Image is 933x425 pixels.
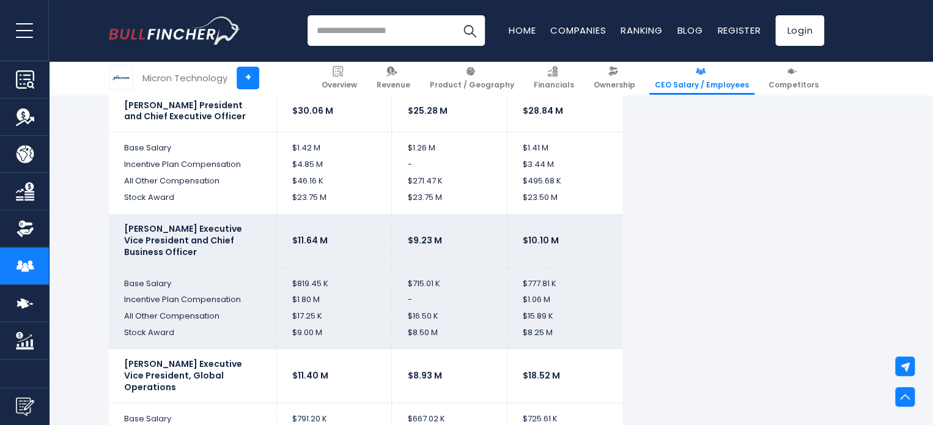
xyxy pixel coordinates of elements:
b: [PERSON_NAME] Executive Vice President, Global Operations [124,358,242,393]
td: $23.75 M [276,190,392,214]
a: Overview [316,61,363,95]
td: $15.89 K [507,308,622,325]
a: Competitors [763,61,824,95]
a: Ranking [621,24,662,37]
a: Ownership [588,61,641,95]
a: Register [717,24,761,37]
b: $11.40 M [292,369,328,382]
a: Revenue [371,61,416,95]
td: $271.47 K [392,173,507,190]
td: $715.01 K [392,267,507,292]
td: $4.85 M [276,157,392,173]
a: Home [509,24,536,37]
button: Search [454,15,485,46]
td: $16.50 K [392,308,507,325]
b: $10.10 M [523,234,559,246]
td: $495.68 K [507,173,622,190]
b: [PERSON_NAME] Executive Vice President and Chief Business Officer [124,223,242,258]
td: Base Salary [109,267,276,292]
td: Incentive Plan Compensation [109,292,276,308]
div: Micron Technology [142,71,227,85]
b: $9.23 M [407,234,441,246]
b: $30.06 M [292,105,333,117]
td: $1.06 M [507,292,622,308]
span: Ownership [594,80,635,90]
td: - [392,292,507,308]
td: $1.41 M [507,132,622,157]
td: $46.16 K [276,173,392,190]
a: Blog [677,24,703,37]
a: Go to homepage [109,17,240,45]
td: Stock Award [109,190,276,214]
td: $17.25 K [276,308,392,325]
b: [PERSON_NAME] President and Chief Executive Officer [124,99,246,123]
span: Product / Geography [430,80,514,90]
td: $23.75 M [392,190,507,214]
td: $23.50 M [507,190,622,214]
b: $11.64 M [292,234,328,246]
td: $9.00 M [276,325,392,349]
td: $777.81 K [507,267,622,292]
a: Financials [528,61,580,95]
td: $8.50 M [392,325,507,349]
td: Incentive Plan Compensation [109,157,276,173]
td: $3.44 M [507,157,622,173]
span: Revenue [377,80,410,90]
span: Overview [322,80,357,90]
span: CEO Salary / Employees [655,80,749,90]
td: $1.80 M [276,292,392,308]
b: $8.93 M [407,369,441,382]
b: $28.84 M [523,105,563,117]
b: $18.52 M [523,369,560,382]
td: All Other Compensation [109,308,276,325]
a: Product / Geography [424,61,520,95]
td: $819.45 K [276,267,392,292]
a: Login [775,15,824,46]
td: Base Salary [109,132,276,157]
a: + [237,67,259,89]
td: Stock Award [109,325,276,349]
td: $8.25 M [507,325,622,349]
td: $1.26 M [392,132,507,157]
td: $1.42 M [276,132,392,157]
span: Competitors [769,80,819,90]
img: MU logo [109,66,133,89]
a: Companies [550,24,606,37]
img: Ownership [16,220,34,238]
td: All Other Compensation [109,173,276,190]
td: - [392,157,507,173]
span: Financials [534,80,574,90]
a: CEO Salary / Employees [649,61,754,95]
b: $25.28 M [407,105,447,117]
img: Bullfincher logo [109,17,241,45]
